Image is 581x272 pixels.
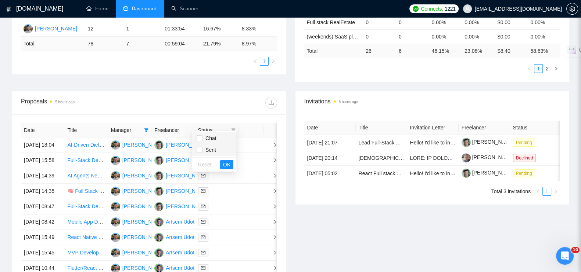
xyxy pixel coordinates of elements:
[339,100,358,104] time: 5 hours ago
[111,126,141,134] span: Manager
[154,172,208,178] a: YN[PERSON_NAME]
[111,217,120,227] img: AK
[154,156,164,165] img: YN
[527,29,560,44] td: 0.00%
[111,202,120,211] img: AK
[459,121,510,135] th: Freelancer
[166,156,208,164] div: [PERSON_NAME]
[239,21,277,37] td: 8.33%
[154,203,208,209] a: YN[PERSON_NAME]
[67,142,229,148] a: AI-Driven Diet, Training, and Emotional Support WebApp Development
[543,64,552,73] li: 2
[108,123,151,137] th: Manager
[154,202,164,211] img: YN
[462,15,495,29] td: 0.00%
[266,173,277,178] span: right
[201,220,205,224] span: mail
[123,6,128,11] span: dashboard
[162,37,200,51] td: 00:59:04
[85,37,123,51] td: 78
[200,37,239,51] td: 21.79 %
[269,57,277,66] button: right
[64,137,108,153] td: AI-Driven Diet, Training, and Emotional Support WebApp Development
[21,97,149,109] div: Proposals
[67,188,198,194] a: 🧠 Full Stack Developer with AI & Automation Experience
[166,187,208,195] div: [PERSON_NAME]
[428,15,462,29] td: 0.00%
[363,15,396,29] td: 0
[534,187,542,196] li: Previous Page
[132,5,157,12] span: Dashboard
[111,188,165,194] a: AK[PERSON_NAME]
[462,170,514,176] a: [PERSON_NAME]
[122,187,165,195] div: [PERSON_NAME]
[143,125,150,136] span: filter
[154,141,208,147] a: YN[PERSON_NAME]
[266,219,277,224] span: right
[21,168,64,184] td: [DATE] 14:39
[513,154,536,162] span: Declined
[111,234,165,240] a: AK[PERSON_NAME]
[527,66,532,71] span: left
[556,247,574,265] iframe: Intercom live chat
[534,187,542,196] button: left
[554,66,558,71] span: right
[122,141,165,149] div: [PERSON_NAME]
[111,249,165,255] a: AK[PERSON_NAME]
[154,187,164,196] img: YN
[154,140,164,150] img: YN
[201,266,205,270] span: mail
[525,64,534,73] button: left
[462,169,471,178] img: c1Tebym3BND9d52IcgAhOjDIggZNrr93DrArCnDDhQCo9DNa2fMdUdlKkX3cX7l7jn
[495,29,528,44] td: $0.00
[513,155,539,161] a: Declined
[21,184,64,199] td: [DATE] 14:35
[24,24,33,33] img: AK
[111,156,120,165] img: AK
[260,57,269,66] li: 1
[111,141,165,147] a: AK[PERSON_NAME]
[166,141,208,149] div: [PERSON_NAME]
[260,57,268,65] a: 1
[21,245,64,261] td: [DATE] 15:45
[201,173,205,178] span: mail
[567,6,578,12] span: setting
[166,233,194,241] div: Artsem Udot
[21,199,64,214] td: [DATE] 08:47
[359,140,576,146] a: Lead Full-Stack Developer Needed | Build End-to-End AI-Powered Content Production Platform
[396,44,429,58] td: 6
[428,44,462,58] td: 46.15 %
[154,217,164,227] img: AU
[111,203,165,209] a: AK[PERSON_NAME]
[462,139,514,145] a: [PERSON_NAME]
[428,29,462,44] td: 0.00%
[396,15,429,29] td: 0
[251,57,260,66] button: left
[462,153,471,162] img: c1Vi_wG-ytpR1HYIEKmWR4sILRGZN1wkNXEdYBiiQQYxgazm0VPE6ofwri0tvsbMez
[359,170,420,176] a: React Full stack Developer
[154,218,194,224] a: AUArtsem Udot
[462,154,514,160] a: [PERSON_NAME]
[265,97,277,109] button: download
[230,125,237,136] span: filter
[154,249,194,255] a: AUArtsem Udot
[307,34,398,40] span: (weekends) SaaS platform | Real Estate
[67,250,235,256] a: MVP Development for AI-Powered App Using Expo, Firebase, and Nest.js
[271,59,275,63] span: right
[304,150,356,166] td: [DATE] 20:14
[513,139,535,147] span: Pending
[527,44,560,58] td: 58.63 %
[21,153,64,168] td: [DATE] 15:58
[553,190,558,194] span: right
[231,128,236,132] span: filter
[122,218,165,226] div: [PERSON_NAME]
[525,64,534,73] li: Previous Page
[551,187,560,196] li: Next Page
[166,202,208,210] div: [PERSON_NAME]
[495,44,528,58] td: $ 8.40
[122,202,165,210] div: [PERSON_NAME]
[154,233,164,242] img: AU
[67,234,224,240] a: React Native Developer Needed for Mental Health App Development
[201,250,205,255] span: mail
[266,250,277,255] span: right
